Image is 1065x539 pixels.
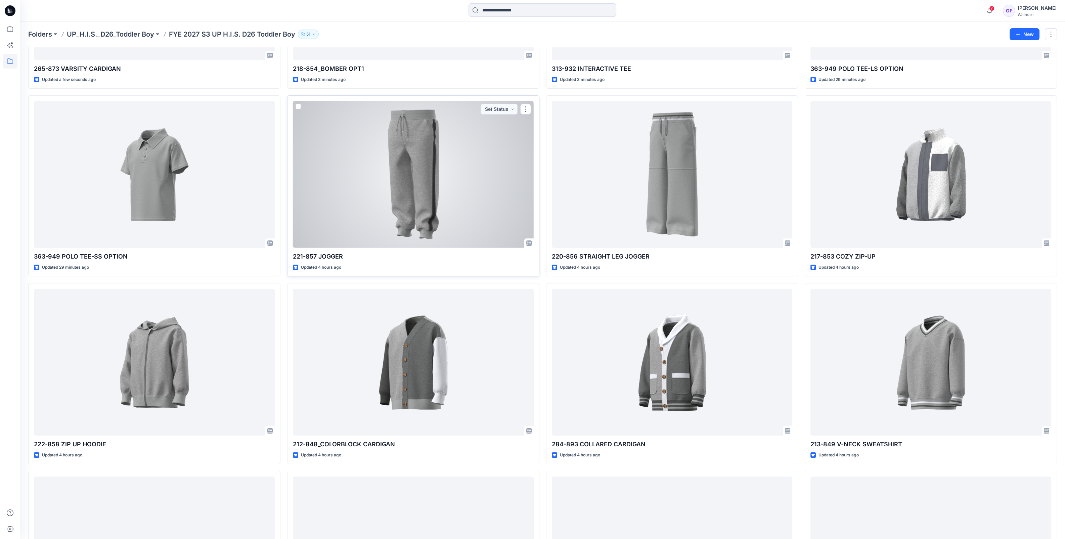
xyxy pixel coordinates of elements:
p: 313-932 INTERACTIVE TEE [552,64,793,74]
p: Updated 4 hours ago [560,264,600,271]
p: 265-873 VARSITY CARDIGAN [34,64,275,74]
a: Folders [28,30,52,39]
p: 217-853 COZY ZIP-UP [810,252,1051,261]
p: 213-849 V-NECK SWEATSHIRT [810,440,1051,449]
p: 221-857 JOGGER [293,252,534,261]
p: Updated a few seconds ago [42,76,96,83]
p: Updated 4 hours ago [42,452,82,459]
button: 51 [298,30,319,39]
button: New [1010,28,1039,40]
a: 363-949 POLO TEE-SS OPTION [34,101,275,248]
p: 51 [306,31,310,38]
p: FYE 2027 S3 UP H.I.S. D26 Toddler Boy [169,30,295,39]
a: 217-853 COZY ZIP-UP [810,101,1051,248]
span: 7 [989,6,994,11]
p: 363-949 POLO TEE-LS OPTION [810,64,1051,74]
p: 222-858 ZIP UP HOODIE [34,440,275,449]
div: [PERSON_NAME] [1018,4,1057,12]
a: UP_H.I.S._D26_Toddler Boy [67,30,154,39]
p: Updated 4 hours ago [301,452,341,459]
div: Walmart [1018,12,1057,17]
p: Updated 3 minutes ago [301,76,346,83]
a: 212-848_COLORBLOCK CARDIGAN [293,289,534,436]
p: Updated 4 hours ago [818,452,859,459]
p: Updated 4 hours ago [818,264,859,271]
p: Updated 4 hours ago [301,264,341,271]
p: 220-856 STRAIGHT LEG JOGGER [552,252,793,261]
p: Updated 4 hours ago [560,452,600,459]
a: 221-857 JOGGER [293,101,534,248]
a: 284-893 COLLARED CARDIGAN [552,289,793,436]
p: Updated 29 minutes ago [42,264,89,271]
p: Updated 29 minutes ago [818,76,866,83]
p: 218-854_BOMBER OPT1 [293,64,534,74]
p: Updated 3 minutes ago [560,76,605,83]
div: GF [1003,5,1015,17]
a: 222-858 ZIP UP HOODIE [34,289,275,436]
a: 220-856 STRAIGHT LEG JOGGER [552,101,793,248]
a: 213-849 V-NECK SWEATSHIRT [810,289,1051,436]
p: 284-893 COLLARED CARDIGAN [552,440,793,449]
p: 212-848_COLORBLOCK CARDIGAN [293,440,534,449]
p: 363-949 POLO TEE-SS OPTION [34,252,275,261]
